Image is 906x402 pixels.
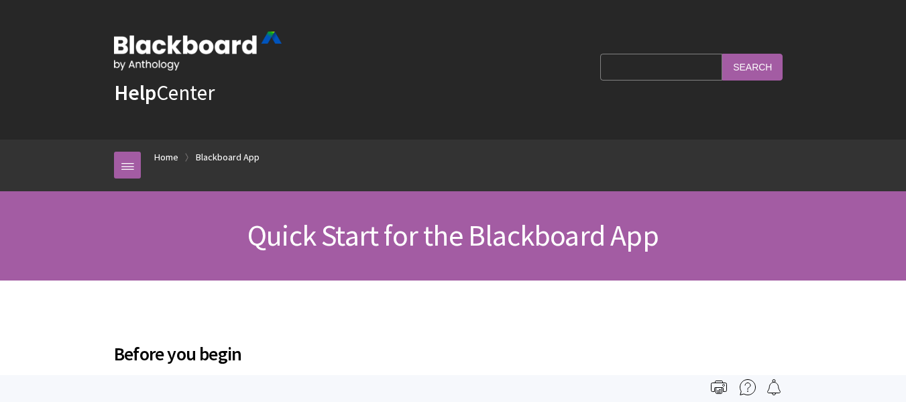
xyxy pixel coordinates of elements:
[196,149,260,166] a: Blackboard App
[114,32,282,70] img: Blackboard by Anthology
[711,379,727,395] img: Print
[114,79,215,106] a: HelpCenter
[114,79,156,106] strong: Help
[114,340,792,368] span: Before you begin
[740,379,756,395] img: More help
[722,54,783,80] input: Search
[154,149,178,166] a: Home
[766,379,782,395] img: Follow this page
[247,217,659,254] span: Quick Start for the Blackboard App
